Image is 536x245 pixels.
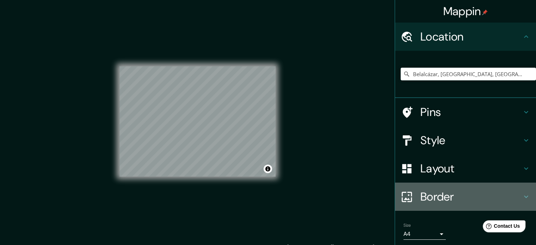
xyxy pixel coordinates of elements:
[401,68,536,80] input: Pick your city or area
[420,133,522,147] h4: Style
[403,228,446,240] div: A4
[420,30,522,44] h4: Location
[119,66,276,177] canvas: Map
[395,154,536,183] div: Layout
[395,183,536,211] div: Border
[395,98,536,126] div: Pins
[395,126,536,154] div: Style
[420,190,522,204] h4: Border
[395,23,536,51] div: Location
[420,161,522,176] h4: Layout
[482,10,488,15] img: pin-icon.png
[473,218,528,237] iframe: Help widget launcher
[403,222,411,228] label: Size
[420,105,522,119] h4: Pins
[443,4,488,18] h4: Mappin
[264,165,272,173] button: Toggle attribution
